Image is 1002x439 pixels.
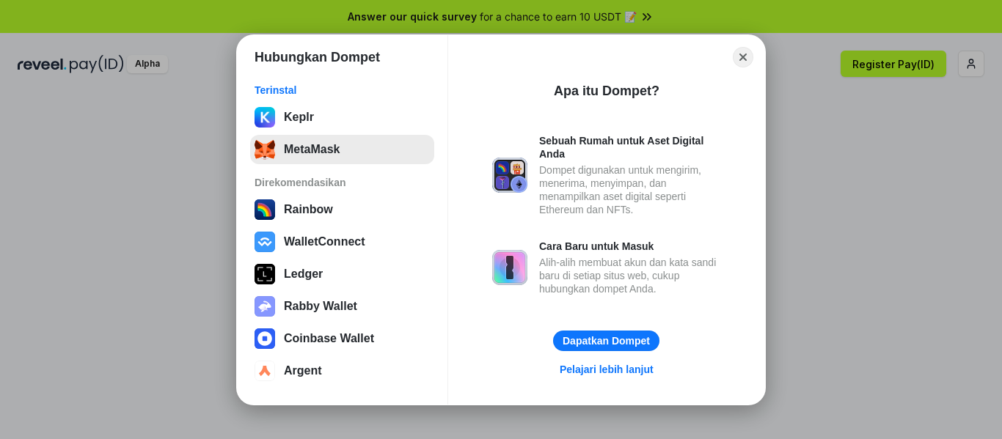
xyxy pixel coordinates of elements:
[284,143,340,156] div: MetaMask
[284,268,323,281] div: Ledger
[255,84,430,97] div: Terinstal
[492,250,527,285] img: svg+xml,%3Csvg%20xmlns%3D%22http%3A%2F%2Fwww.w3.org%2F2000%2Fsvg%22%20fill%3D%22none%22%20viewBox...
[255,264,275,284] img: svg+xml,%3Csvg%20xmlns%3D%22http%3A%2F%2Fwww.w3.org%2F2000%2Fsvg%22%20width%3D%2228%22%20height%3...
[255,48,380,66] h1: Hubungkan Dompet
[250,103,434,132] button: Keplr
[255,296,275,317] img: svg+xml,%3Csvg%20xmlns%3D%22http%3A%2F%2Fwww.w3.org%2F2000%2Fsvg%22%20fill%3D%22none%22%20viewBox...
[284,300,357,313] div: Rabby Wallet
[255,232,275,252] img: svg+xml,%3Csvg%20width%3D%2228%22%20height%3D%2228%22%20viewBox%3D%220%200%2028%2028%22%20fill%3D...
[255,139,275,160] img: svg+xml;base64,PHN2ZyB3aWR0aD0iMzUiIGhlaWdodD0iMzQiIHZpZXdCb3g9IjAgMCAzNSAzNCIgZmlsbD0ibm9uZSIgeG...
[255,328,275,349] img: svg+xml,%3Csvg%20width%3D%2228%22%20height%3D%2228%22%20viewBox%3D%220%200%2028%2028%22%20fill%3D...
[250,135,434,164] button: MetaMask
[250,356,434,385] button: Argent
[250,227,434,257] button: WalletConnect
[284,203,333,216] div: Rainbow
[492,158,527,193] img: svg+xml,%3Csvg%20xmlns%3D%22http%3A%2F%2Fwww.w3.org%2F2000%2Fsvg%22%20fill%3D%22none%22%20viewBox...
[255,107,275,128] img: ByMCUfJCc2WaAAAAAElFTkSuQmCC
[284,235,365,248] div: WalletConnect
[284,364,322,377] div: Argent
[250,324,434,353] button: Coinbase Wallet
[284,111,314,124] div: Keplr
[250,292,434,321] button: Rabby Wallet
[551,360,662,379] a: Pelajari lebih lanjut
[255,176,430,189] div: Direkomendasikan
[250,259,434,289] button: Ledger
[255,361,275,381] img: svg+xml,%3Csvg%20width%3D%2228%22%20height%3D%2228%22%20viewBox%3D%220%200%2028%2028%22%20fill%3D...
[553,331,659,351] button: Dapatkan Dompet
[255,199,275,220] img: svg+xml,%3Csvg%20width%3D%22120%22%20height%3D%22120%22%20viewBox%3D%220%200%20120%20120%22%20fil...
[539,134,721,161] div: Sebuah Rumah untuk Aset Digital Anda
[560,363,654,376] div: Pelajari lebih lanjut
[554,82,659,100] div: Apa itu Dompet?
[733,47,753,67] button: Close
[284,332,374,345] div: Coinbase Wallet
[539,256,721,295] div: Alih-alih membuat akun dan kata sandi baru di setiap situs web, cukup hubungkan dompet Anda.
[539,240,721,253] div: Cara Baru untuk Masuk
[563,334,650,347] div: Dapatkan Dompet
[250,195,434,224] button: Rainbow
[539,163,721,216] div: Dompet digunakan untuk mengirim, menerima, menyimpan, dan menampilkan aset digital seperti Ethere...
